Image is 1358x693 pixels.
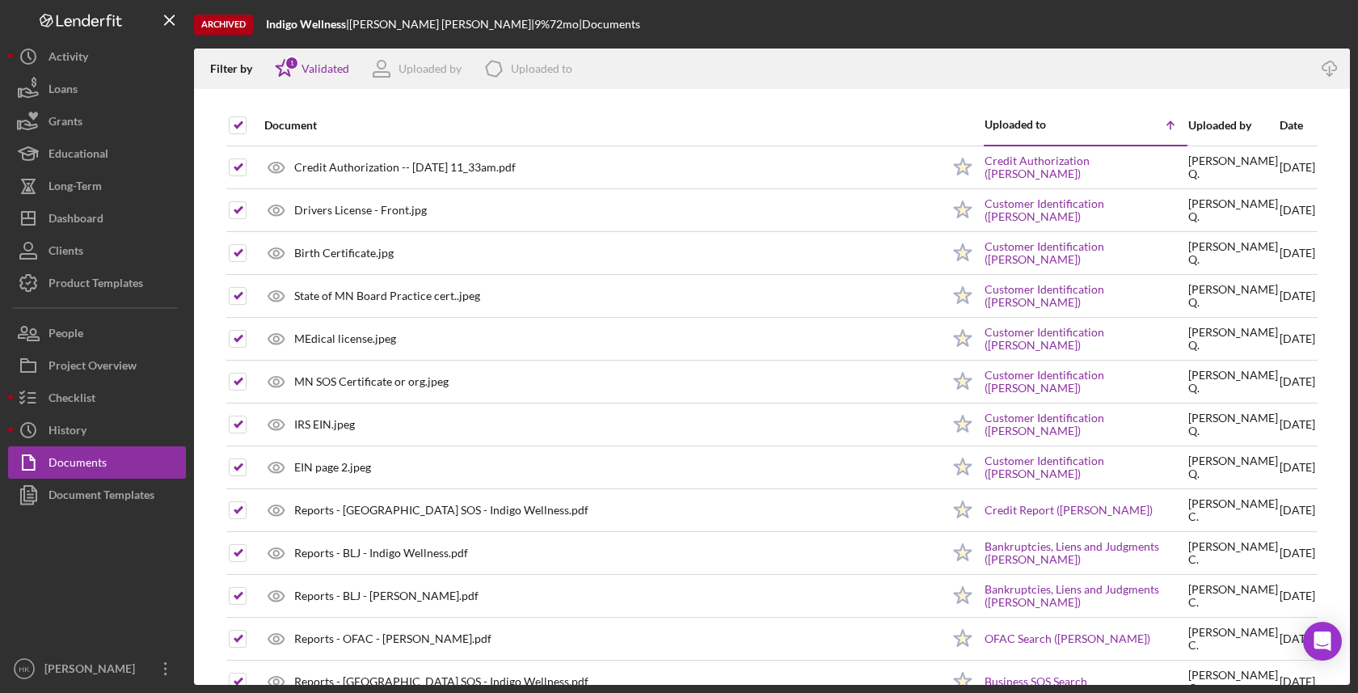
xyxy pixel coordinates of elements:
[294,418,355,431] div: IRS EIN.jpeg
[294,461,371,474] div: EIN page 2.jpeg
[1188,154,1278,180] div: [PERSON_NAME] Q .
[294,675,588,688] div: Reports - [GEOGRAPHIC_DATA] SOS - Indigo Wellness.pdf
[1280,533,1315,573] div: [DATE]
[48,267,143,303] div: Product Templates
[294,332,396,345] div: MEdical license.jpeg
[1188,412,1278,437] div: [PERSON_NAME] Q .
[8,235,186,267] button: Clients
[1280,119,1315,132] div: Date
[264,119,941,132] div: Document
[8,382,186,414] button: Checklist
[1188,626,1278,652] div: [PERSON_NAME] C .
[1280,319,1315,359] div: [DATE]
[985,583,1187,609] a: Bankruptcies, Liens and Judgments ([PERSON_NAME])
[8,73,186,105] button: Loans
[8,349,186,382] button: Project Overview
[8,479,186,511] button: Document Templates
[1188,583,1278,609] div: [PERSON_NAME] C .
[294,204,427,217] div: Drivers License - Front.jpg
[294,589,479,602] div: Reports - BLJ - [PERSON_NAME].pdf
[302,62,349,75] div: Validated
[985,118,1086,131] div: Uploaded to
[48,414,86,450] div: History
[294,375,449,388] div: MN SOS Certificate or org.jpeg
[985,283,1187,309] a: Customer Identification ([PERSON_NAME])
[1280,576,1315,616] div: [DATE]
[1303,622,1342,661] div: Open Intercom Messenger
[285,56,299,70] div: 1
[48,235,83,271] div: Clients
[1280,404,1315,445] div: [DATE]
[985,326,1187,352] a: Customer Identification ([PERSON_NAME])
[48,479,154,515] div: Document Templates
[48,382,95,418] div: Checklist
[1188,240,1278,266] div: [PERSON_NAME] Q .
[1280,276,1315,316] div: [DATE]
[985,240,1187,266] a: Customer Identification ([PERSON_NAME])
[1280,361,1315,402] div: [DATE]
[48,73,78,109] div: Loans
[8,414,186,446] button: History
[294,632,491,645] div: Reports - OFAC - [PERSON_NAME].pdf
[48,170,102,206] div: Long-Term
[48,317,83,353] div: People
[511,62,572,75] div: Uploaded to
[8,446,186,479] a: Documents
[1188,540,1278,566] div: [PERSON_NAME] C .
[8,40,186,73] button: Activity
[294,161,516,174] div: Credit Authorization -- [DATE] 11_33am.pdf
[1188,119,1278,132] div: Uploaded by
[48,137,108,174] div: Educational
[8,105,186,137] button: Grants
[8,653,186,685] button: HK[PERSON_NAME]
[985,504,1153,517] a: Credit Report ([PERSON_NAME])
[294,247,394,260] div: Birth Certificate.jpg
[8,170,186,202] a: Long-Term
[48,349,137,386] div: Project Overview
[8,137,186,170] button: Educational
[1188,197,1278,223] div: [PERSON_NAME] Q .
[1280,147,1315,188] div: [DATE]
[1280,190,1315,230] div: [DATE]
[985,454,1187,480] a: Customer Identification ([PERSON_NAME])
[210,62,264,75] div: Filter by
[1280,619,1315,659] div: [DATE]
[579,18,640,31] div: | Documents
[1188,326,1278,352] div: [PERSON_NAME] Q .
[19,665,30,674] text: HK
[8,267,186,299] button: Product Templates
[194,15,253,35] div: Archived
[1188,497,1278,523] div: [PERSON_NAME] C .
[985,412,1187,437] a: Customer Identification ([PERSON_NAME])
[1280,447,1315,488] div: [DATE]
[294,289,480,302] div: State of MN Board Practice cert..jpeg
[1280,490,1315,530] div: [DATE]
[48,105,82,142] div: Grants
[294,504,588,517] div: Reports - [GEOGRAPHIC_DATA] SOS - Indigo Wellness.pdf
[40,653,145,689] div: [PERSON_NAME]
[8,317,186,349] button: People
[399,62,462,75] div: Uploaded by
[8,202,186,235] a: Dashboard
[985,540,1187,566] a: Bankruptcies, Liens and Judgments ([PERSON_NAME])
[985,197,1187,223] a: Customer Identification ([PERSON_NAME])
[48,40,88,77] div: Activity
[550,18,579,31] div: 72 mo
[1188,369,1278,395] div: [PERSON_NAME] Q .
[349,18,534,31] div: [PERSON_NAME] [PERSON_NAME] |
[1280,233,1315,273] div: [DATE]
[534,18,550,31] div: 9 %
[48,202,103,239] div: Dashboard
[985,675,1087,688] a: Business SOS Search
[1188,454,1278,480] div: [PERSON_NAME] Q .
